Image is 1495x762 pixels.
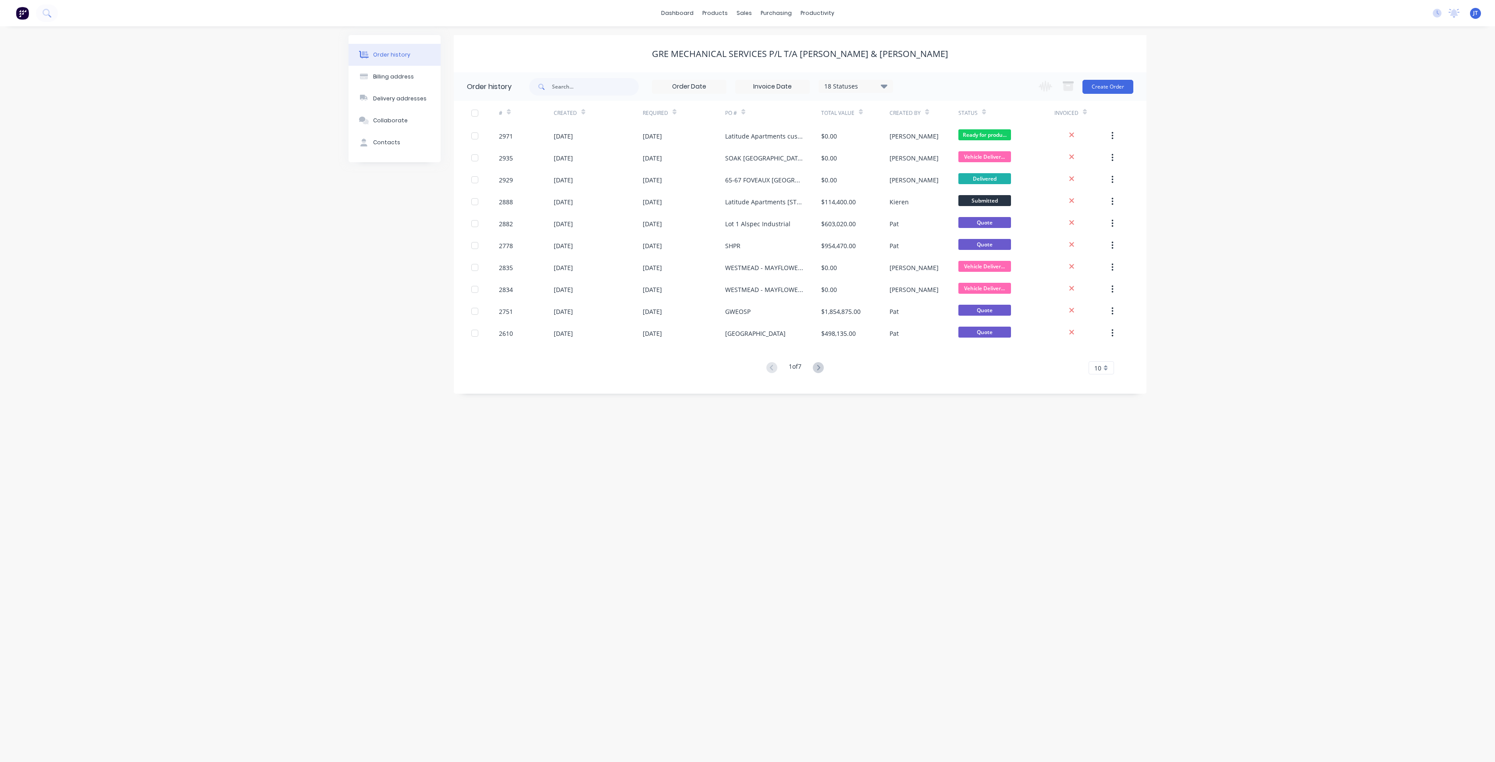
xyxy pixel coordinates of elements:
div: [DATE] [643,219,662,228]
div: Order history [467,82,512,92]
div: $1,854,875.00 [821,307,861,316]
div: # [499,101,554,125]
div: [DATE] [643,329,662,338]
div: [DATE] [554,329,573,338]
div: # [499,109,502,117]
div: Created [554,109,577,117]
div: Total Value [821,109,854,117]
div: purchasing [756,7,796,20]
div: SOAK [GEOGRAPHIC_DATA] SITE MEASURE [725,153,804,163]
span: JT [1473,9,1478,17]
div: sales [732,7,756,20]
span: Delivered [958,173,1011,184]
div: [DATE] [554,132,573,141]
div: 2610 [499,329,513,338]
span: Quote [958,305,1011,316]
div: [DATE] [643,263,662,272]
div: $0.00 [821,153,837,163]
div: GRE Mechanical Services P/L t/a [PERSON_NAME] & [PERSON_NAME] [652,49,948,59]
div: 2834 [499,285,513,294]
div: $0.00 [821,263,837,272]
span: Vehicle Deliver... [958,151,1011,162]
div: 2929 [499,175,513,185]
div: [PERSON_NAME] [890,153,939,163]
div: Pat [890,219,899,228]
div: Contacts [373,139,400,146]
div: PO # [725,101,821,125]
a: dashboard [657,7,698,20]
span: Ready for produ... [958,129,1011,140]
div: [DATE] [643,241,662,250]
div: GWEOSP [725,307,751,316]
span: Submitted [958,195,1011,206]
div: [PERSON_NAME] [890,175,939,185]
div: Pat [890,329,899,338]
div: Latitude Apartments custom R/A [725,132,804,141]
div: [DATE] [643,132,662,141]
div: 2778 [499,241,513,250]
div: [PERSON_NAME] [890,263,939,272]
div: [DATE] [554,175,573,185]
div: PO # [725,109,737,117]
div: Pat [890,241,899,250]
div: 2751 [499,307,513,316]
button: Contacts [349,132,441,153]
div: Invoiced [1054,109,1079,117]
span: Quote [958,217,1011,228]
div: $603,020.00 [821,219,856,228]
div: Kieren [890,197,909,207]
div: WESTMEAD - MAYFLOWER BASEMENT - BUILDING 4 RUN E [725,285,804,294]
button: Collaborate [349,110,441,132]
div: [DATE] [554,197,573,207]
button: Delivery addresses [349,88,441,110]
div: [PERSON_NAME] [890,285,939,294]
div: [GEOGRAPHIC_DATA] [725,329,786,338]
input: Order Date [652,80,726,93]
button: Billing address [349,66,441,88]
div: [DATE] [643,197,662,207]
div: Latitude Apartments [STREET_ADDRESS] [725,197,804,207]
div: products [698,7,732,20]
div: [DATE] [554,219,573,228]
div: Delivery addresses [373,95,427,103]
div: Total Value [821,101,890,125]
span: Vehicle Deliver... [958,283,1011,294]
div: Required [643,109,668,117]
span: Quote [958,327,1011,338]
div: Required [643,101,725,125]
span: Quote [958,239,1011,250]
div: [DATE] [643,307,662,316]
div: [DATE] [643,153,662,163]
div: $114,400.00 [821,197,856,207]
div: $954,470.00 [821,241,856,250]
div: [DATE] [554,153,573,163]
div: $0.00 [821,132,837,141]
div: 2888 [499,197,513,207]
div: 2971 [499,132,513,141]
div: 18 Statuses [819,82,893,91]
div: $498,135.00 [821,329,856,338]
div: 2835 [499,263,513,272]
input: Search... [552,78,639,96]
div: Created By [890,109,921,117]
div: productivity [796,7,839,20]
div: Created [554,101,643,125]
span: Vehicle Deliver... [958,261,1011,272]
div: Lot 1 Alspec Industrial [725,219,790,228]
div: [DATE] [554,263,573,272]
div: [DATE] [554,307,573,316]
div: WESTMEAD - MAYFLOWER BASEMENT - BUILDING 4 RUN E [725,263,804,272]
div: Status [958,101,1054,125]
input: Invoice Date [736,80,809,93]
div: Pat [890,307,899,316]
div: 2935 [499,153,513,163]
div: Status [958,109,978,117]
div: Order history [373,51,410,59]
div: $0.00 [821,285,837,294]
div: Created By [890,101,958,125]
img: Factory [16,7,29,20]
div: [DATE] [643,175,662,185]
div: [PERSON_NAME] [890,132,939,141]
div: 2882 [499,219,513,228]
div: [DATE] [643,285,662,294]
